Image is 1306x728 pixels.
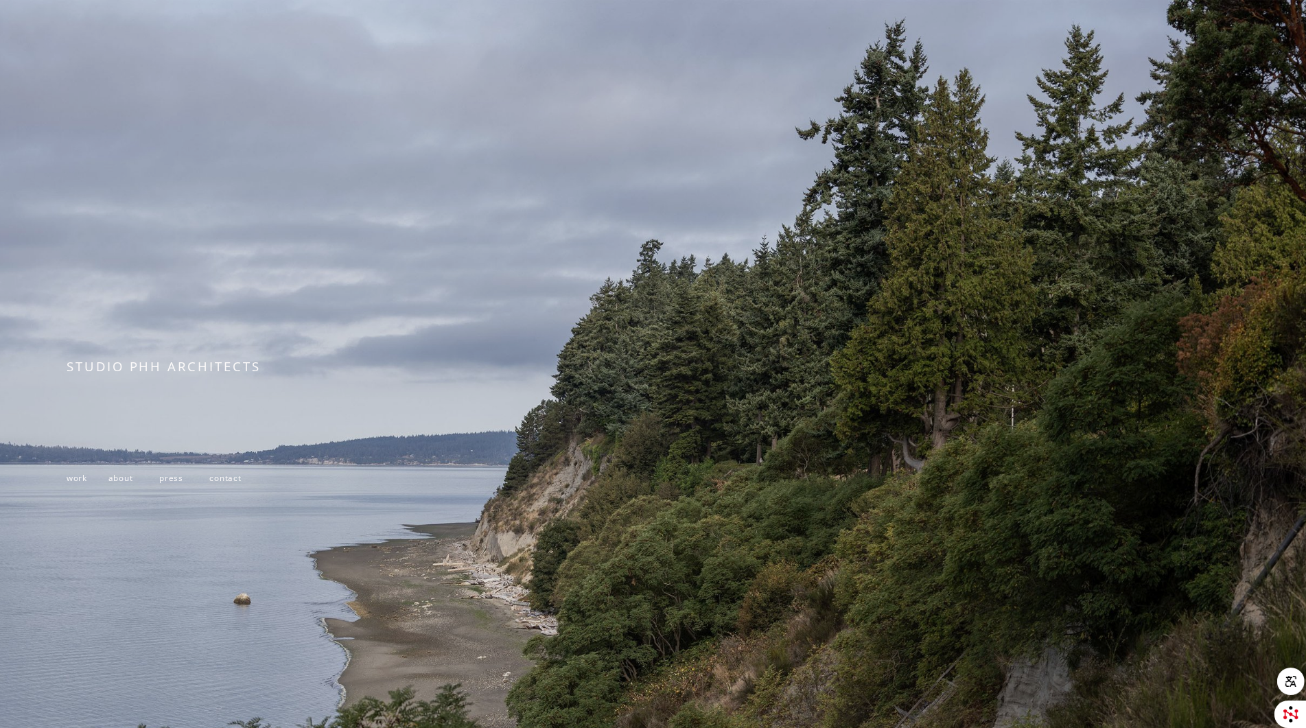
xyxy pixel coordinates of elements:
[67,357,261,375] span: STUDIO PHH ARCHITECTS
[67,472,87,483] a: work
[108,472,133,483] a: about
[159,472,183,483] a: press
[209,472,242,483] a: contact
